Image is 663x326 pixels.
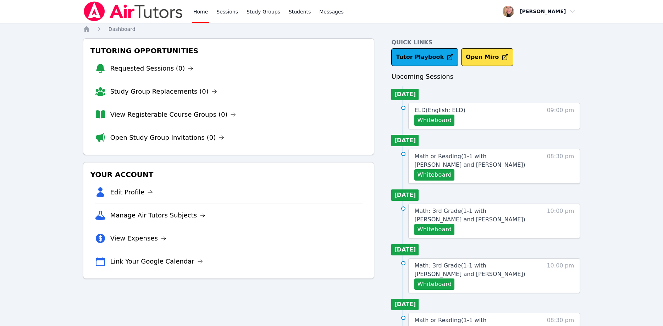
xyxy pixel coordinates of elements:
a: Study Group Replacements (0) [110,87,217,96]
h4: Quick Links [391,38,580,47]
li: [DATE] [391,135,419,146]
a: View Registerable Course Groups (0) [110,110,236,120]
a: Dashboard [109,26,136,33]
img: Air Tutors [83,1,183,21]
a: Edit Profile [110,187,153,197]
nav: Breadcrumb [83,26,580,33]
h3: Your Account [89,168,369,181]
li: [DATE] [391,299,419,310]
span: 10:00 pm [547,261,574,290]
a: Open Study Group Invitations (0) [110,133,225,143]
span: Math or Reading ( 1-1 with [PERSON_NAME] and [PERSON_NAME] ) [414,153,525,168]
li: [DATE] [391,244,419,255]
span: ELD ( English: ELD ) [414,107,465,114]
span: Math: 3rd Grade ( 1-1 with [PERSON_NAME] and [PERSON_NAME] ) [414,208,525,223]
span: 09:00 pm [547,106,574,126]
h3: Tutoring Opportunities [89,44,369,57]
a: Math: 3rd Grade(1-1 with [PERSON_NAME] and [PERSON_NAME]) [414,207,534,224]
h3: Upcoming Sessions [391,72,580,82]
a: Math or Reading(1-1 with [PERSON_NAME] and [PERSON_NAME]) [414,152,534,169]
button: Whiteboard [414,224,454,235]
span: 10:00 pm [547,207,574,235]
button: Whiteboard [414,278,454,290]
li: [DATE] [391,89,419,100]
button: Open Miro [461,48,513,66]
a: ELD(English: ELD) [414,106,465,115]
span: Dashboard [109,26,136,32]
a: Tutor Playbook [391,48,458,66]
a: Manage Air Tutors Subjects [110,210,206,220]
li: [DATE] [391,189,419,201]
button: Whiteboard [414,169,454,181]
a: Link Your Google Calendar [110,256,203,266]
span: Messages [319,8,344,15]
a: Math: 3rd Grade(1-1 with [PERSON_NAME] and [PERSON_NAME]) [414,261,534,278]
a: View Expenses [110,233,166,243]
span: 08:30 pm [547,152,574,181]
button: Whiteboard [414,115,454,126]
span: Math: 3rd Grade ( 1-1 with [PERSON_NAME] and [PERSON_NAME] ) [414,262,525,277]
a: Requested Sessions (0) [110,63,194,73]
